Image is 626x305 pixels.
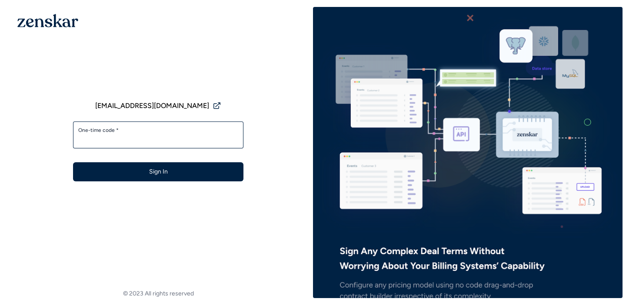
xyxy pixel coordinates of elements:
[78,127,238,134] label: One-time code *
[73,162,243,181] button: Sign In
[95,101,209,111] span: [EMAIL_ADDRESS][DOMAIN_NAME]
[3,289,313,298] footer: © 2023 All rights reserved
[17,14,78,27] img: 1OGAJ2xQqyY4LXKgY66KYq0eOWRCkrZdAb3gUhuVAqdWPZE9SRJmCz+oDMSn4zDLXe31Ii730ItAGKgCKgCCgCikA4Av8PJUP...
